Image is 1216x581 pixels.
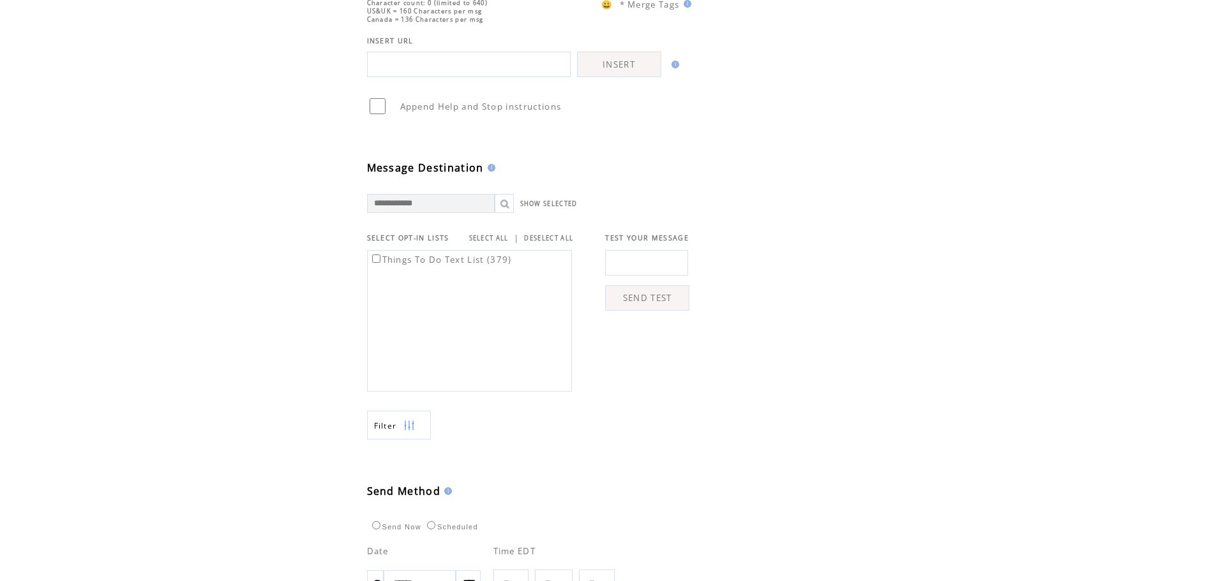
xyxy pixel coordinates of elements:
[524,234,573,242] a: DESELECT ALL
[367,15,484,24] span: Canada = 136 Characters per msg
[427,521,435,529] input: Scheduled
[514,232,519,244] span: |
[372,521,380,529] input: Send Now
[367,161,484,175] span: Message Destination
[493,545,536,557] span: Time EDT
[372,254,380,263] input: Things To Do Text List (379)
[367,545,389,557] span: Date
[403,411,415,440] img: filters.png
[469,234,509,242] a: SELECT ALL
[424,523,478,531] label: Scheduled
[367,484,441,498] span: Send Method
[577,52,661,77] a: INSERT
[374,420,397,431] span: Show filters
[369,523,421,531] label: Send Now
[605,233,689,242] span: TEST YOUR MESSAGE
[440,487,452,495] img: help.gif
[367,36,414,45] span: INSERT URL
[367,233,449,242] span: SELECT OPT-IN LISTS
[367,7,483,15] span: US&UK = 160 Characters per msg
[370,254,512,265] label: Things To Do Text List (379)
[400,101,562,112] span: Append Help and Stop instructions
[367,411,431,439] a: Filter
[484,164,495,172] img: help.gif
[520,200,578,208] a: SHOW SELECTED
[668,61,679,68] img: help.gif
[605,285,689,311] a: SEND TEST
